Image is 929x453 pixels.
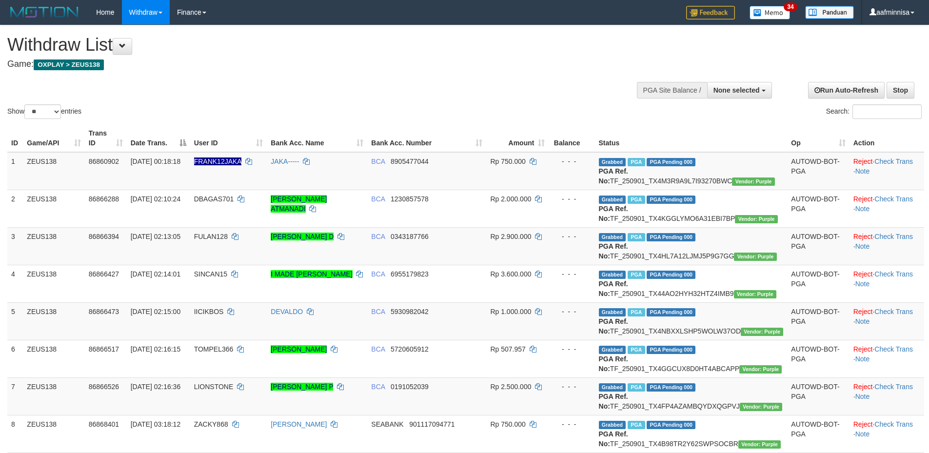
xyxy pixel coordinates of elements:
span: BCA [371,195,385,203]
th: Bank Acc. Number: activate to sort column ascending [367,124,486,152]
span: Grabbed [599,308,626,316]
a: Check Trans [874,233,913,240]
a: [PERSON_NAME] [271,420,327,428]
span: Copy 0343187766 to clipboard [391,233,429,240]
span: Grabbed [599,346,626,354]
a: JAKA----- [271,158,299,165]
a: Run Auto-Refresh [808,82,885,98]
td: 2 [7,190,23,227]
div: - - - [553,269,591,279]
a: [PERSON_NAME] [271,345,327,353]
span: Rp 507.957 [490,345,525,353]
span: Vendor URL: https://trx4.1velocity.biz [732,177,774,186]
span: Vendor URL: https://trx4.1velocity.biz [739,365,782,374]
a: Note [855,430,870,438]
span: PGA Pending [647,383,695,392]
div: - - - [553,307,591,316]
span: Copy 5720605912 to clipboard [391,345,429,353]
td: ZEUS138 [23,415,84,453]
a: Check Trans [874,308,913,315]
a: Note [855,167,870,175]
a: Reject [853,345,873,353]
th: ID [7,124,23,152]
span: PGA Pending [647,346,695,354]
th: Op: activate to sort column ascending [787,124,849,152]
td: TF_250901_TX4NBXXLSHP5WOLW37OD [595,302,788,340]
td: 1 [7,152,23,190]
div: - - - [553,419,591,429]
a: [PERSON_NAME] P [271,383,333,391]
a: Note [855,355,870,363]
span: LIONSTONE [194,383,234,391]
label: Search: [826,104,922,119]
td: TF_250901_TX4GGCUX8D0HT4ABCAPP [595,340,788,377]
span: Vendor URL: https://trx4.1velocity.biz [738,440,781,449]
span: Rp 750.000 [490,420,525,428]
h1: Withdraw List [7,35,610,55]
span: [DATE] 02:10:24 [131,195,180,203]
span: Grabbed [599,421,626,429]
td: · · [850,152,924,190]
th: Balance [549,124,594,152]
span: 86866288 [89,195,119,203]
span: Copy 901117094771 to clipboard [409,420,455,428]
a: DEVALDO [271,308,303,315]
span: Nama rekening ada tanda titik/strip, harap diedit [194,158,241,165]
span: 86866517 [89,345,119,353]
span: FULAN128 [194,233,228,240]
a: [PERSON_NAME] ATMANADI [271,195,327,213]
span: Rp 1.000.000 [490,308,531,315]
span: Rp 2.900.000 [490,233,531,240]
td: ZEUS138 [23,152,84,190]
span: OXPLAY > ZEUS138 [34,59,104,70]
span: SEABANK [371,420,403,428]
span: [DATE] 02:16:15 [131,345,180,353]
th: Trans ID: activate to sort column ascending [85,124,127,152]
div: - - - [553,344,591,354]
span: Rp 3.600.000 [490,270,531,278]
span: 86866473 [89,308,119,315]
span: Vendor URL: https://trx4.1velocity.biz [740,403,782,411]
td: · · [850,377,924,415]
a: Note [855,317,870,325]
td: · · [850,340,924,377]
td: AUTOWD-BOT-PGA [787,377,849,415]
td: ZEUS138 [23,265,84,302]
td: ZEUS138 [23,377,84,415]
span: Grabbed [599,158,626,166]
a: Check Trans [874,345,913,353]
div: - - - [553,232,591,241]
th: Game/API: activate to sort column ascending [23,124,84,152]
span: None selected [713,86,760,94]
div: - - - [553,194,591,204]
b: PGA Ref. No: [599,430,628,448]
span: Vendor URL: https://trx4.1velocity.biz [734,290,776,298]
td: AUTOWD-BOT-PGA [787,152,849,190]
td: AUTOWD-BOT-PGA [787,302,849,340]
td: TF_250901_TX4FP4AZAMBQYDXQGPVJ [595,377,788,415]
td: 3 [7,227,23,265]
td: TF_250901_TX4KGGLYMO6A31EBI7BP [595,190,788,227]
span: Marked by aafpengsreynich [628,233,645,241]
a: Reject [853,270,873,278]
a: Note [855,242,870,250]
span: Marked by aafpengsreynich [628,158,645,166]
span: Rp 750.000 [490,158,525,165]
a: Reject [853,420,873,428]
td: AUTOWD-BOT-PGA [787,340,849,377]
span: Grabbed [599,383,626,392]
td: TF_250901_TX4M3R9A9L7I93270BWC [595,152,788,190]
span: DBAGAS701 [194,195,234,203]
a: Reject [853,383,873,391]
td: 4 [7,265,23,302]
span: Marked by aafpengsreynich [628,196,645,204]
td: 7 [7,377,23,415]
b: PGA Ref. No: [599,167,628,185]
a: Reject [853,195,873,203]
span: ZACKY868 [194,420,228,428]
div: - - - [553,157,591,166]
th: Date Trans.: activate to sort column descending [127,124,190,152]
span: BCA [371,270,385,278]
td: AUTOWD-BOT-PGA [787,415,849,453]
span: PGA Pending [647,421,695,429]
